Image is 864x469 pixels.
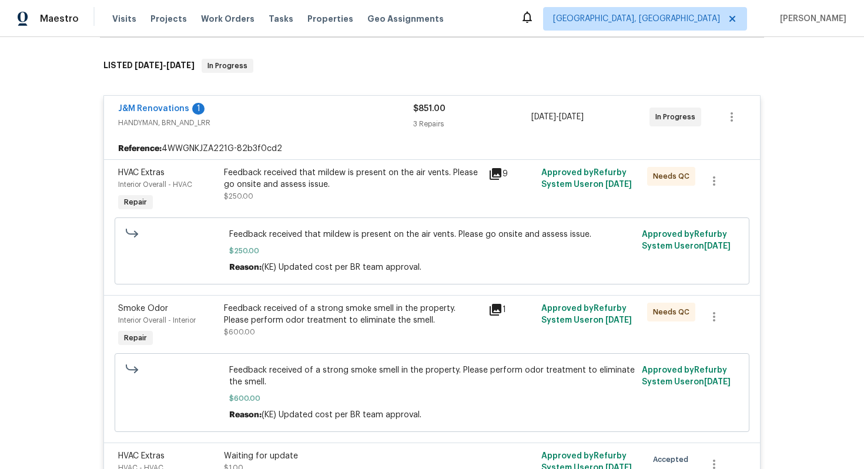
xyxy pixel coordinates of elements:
span: $600.00 [224,329,255,336]
span: Visits [112,13,136,25]
span: [DATE] [559,113,584,121]
span: Approved by Refurby System User on [642,230,731,250]
h6: LISTED [103,59,195,73]
span: In Progress [203,60,252,72]
b: Reference: [118,143,162,155]
span: Geo Assignments [367,13,444,25]
span: Feedback received of a strong smoke smell in the property. Please perform odor treatment to elimi... [229,364,635,388]
span: [GEOGRAPHIC_DATA], [GEOGRAPHIC_DATA] [553,13,720,25]
span: [DATE] [135,61,163,69]
div: 3 Repairs [413,118,531,130]
span: Properties [307,13,353,25]
span: [PERSON_NAME] [775,13,846,25]
span: Reason: [229,263,262,272]
span: [DATE] [531,113,556,121]
span: $250.00 [224,193,253,200]
span: (KE) Updated cost per BR team approval. [262,263,421,272]
span: In Progress [655,111,700,123]
div: Feedback received that mildew is present on the air vents. Please go onsite and assess issue. [224,167,481,190]
div: 1 [192,103,205,115]
span: Interior Overall - HVAC [118,181,192,188]
span: (KE) Updated cost per BR team approval. [262,411,421,419]
span: Feedback received that mildew is present on the air vents. Please go onsite and assess issue. [229,229,635,240]
div: Feedback received of a strong smoke smell in the property. Please perform odor treatment to elimi... [224,303,481,326]
a: J&M Renovations [118,105,189,113]
span: - [135,61,195,69]
span: $600.00 [229,393,635,404]
span: Interior Overall - Interior [118,317,196,324]
span: Needs QC [653,306,694,318]
span: Approved by Refurby System User on [541,304,632,324]
span: HANDYMAN, BRN_AND_LRR [118,117,413,129]
span: Maestro [40,13,79,25]
span: Projects [150,13,187,25]
div: LISTED [DATE]-[DATE]In Progress [100,47,764,85]
span: [DATE] [166,61,195,69]
span: HVAC Extras [118,452,165,460]
span: Smoke Odor [118,304,168,313]
div: 4WWGNKJZA221G-82b3f0cd2 [104,138,760,159]
span: Approved by Refurby System User on [541,169,632,189]
span: Repair [119,196,152,208]
span: Tasks [269,15,293,23]
span: Approved by Refurby System User on [642,366,731,386]
span: HVAC Extras [118,169,165,177]
div: 1 [488,303,534,317]
div: Waiting for update [224,450,481,462]
div: 9 [488,167,534,181]
span: [DATE] [704,242,731,250]
span: $851.00 [413,105,446,113]
span: [DATE] [605,180,632,189]
span: Accepted [653,454,693,465]
span: Needs QC [653,170,694,182]
span: Reason: [229,411,262,419]
span: $250.00 [229,245,635,257]
span: [DATE] [704,378,731,386]
span: [DATE] [605,316,632,324]
span: Work Orders [201,13,254,25]
span: Repair [119,332,152,344]
span: - [531,111,584,123]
